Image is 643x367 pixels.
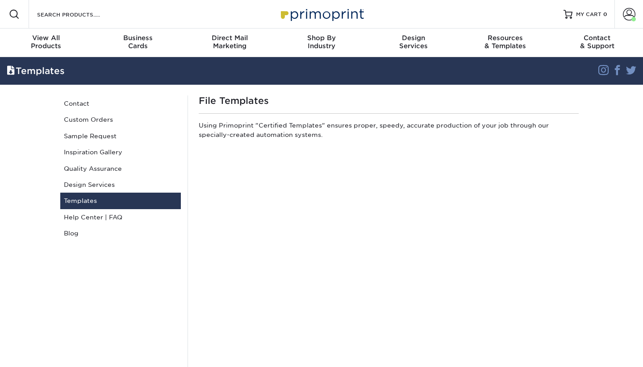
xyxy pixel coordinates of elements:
[603,11,607,17] span: 0
[60,111,181,128] a: Custom Orders
[184,34,276,50] div: Marketing
[459,34,551,50] div: & Templates
[60,177,181,193] a: Design Services
[551,34,643,42] span: Contact
[60,95,181,111] a: Contact
[277,4,366,24] img: Primoprint
[60,144,181,160] a: Inspiration Gallery
[551,34,643,50] div: & Support
[60,209,181,225] a: Help Center | FAQ
[459,34,551,42] span: Resources
[60,128,181,144] a: Sample Request
[92,34,184,42] span: Business
[60,225,181,241] a: Blog
[576,11,601,18] span: MY CART
[551,29,643,57] a: Contact& Support
[276,34,367,50] div: Industry
[459,29,551,57] a: Resources& Templates
[36,9,123,20] input: SEARCH PRODUCTS.....
[184,34,276,42] span: Direct Mail
[60,193,181,209] a: Templates
[276,34,367,42] span: Shop By
[60,161,181,177] a: Quality Assurance
[367,34,459,42] span: Design
[199,121,579,143] p: Using Primoprint "Certified Templates" ensures proper, speedy, accurate production of your job th...
[367,29,459,57] a: DesignServices
[367,34,459,50] div: Services
[92,34,184,50] div: Cards
[276,29,367,57] a: Shop ByIndustry
[184,29,276,57] a: Direct MailMarketing
[92,29,184,57] a: BusinessCards
[199,95,579,106] h1: File Templates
